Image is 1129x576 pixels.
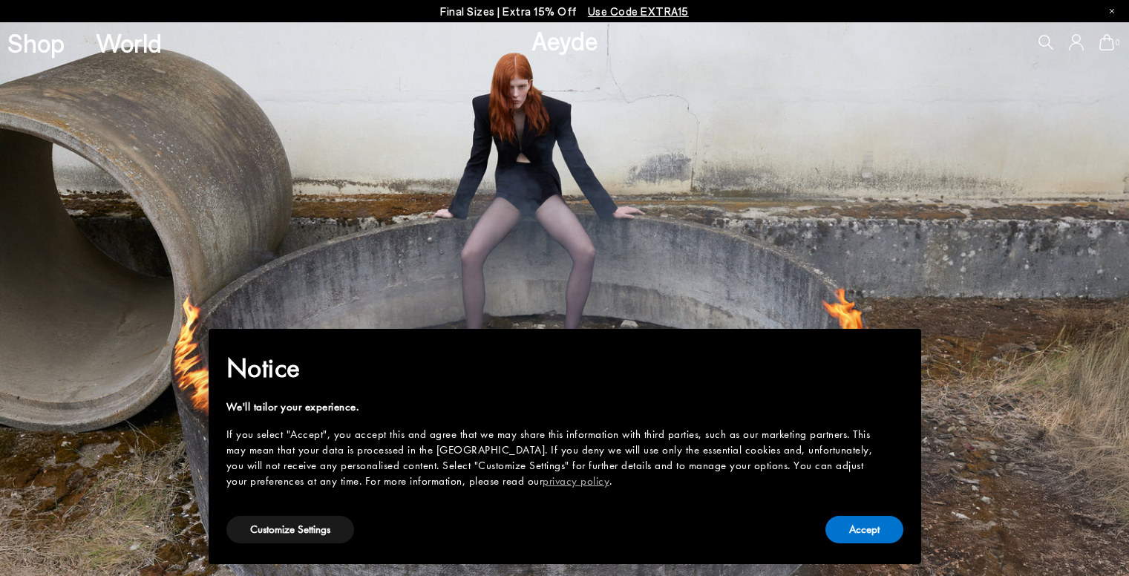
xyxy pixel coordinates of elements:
div: We'll tailor your experience. [226,399,880,415]
span: × [892,339,902,362]
div: If you select "Accept", you accept this and agree that we may share this information with third p... [226,427,880,489]
a: privacy policy [543,474,609,488]
button: Accept [825,516,903,543]
h2: Notice [226,349,880,387]
button: Close this notice [880,333,915,369]
button: Customize Settings [226,516,354,543]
